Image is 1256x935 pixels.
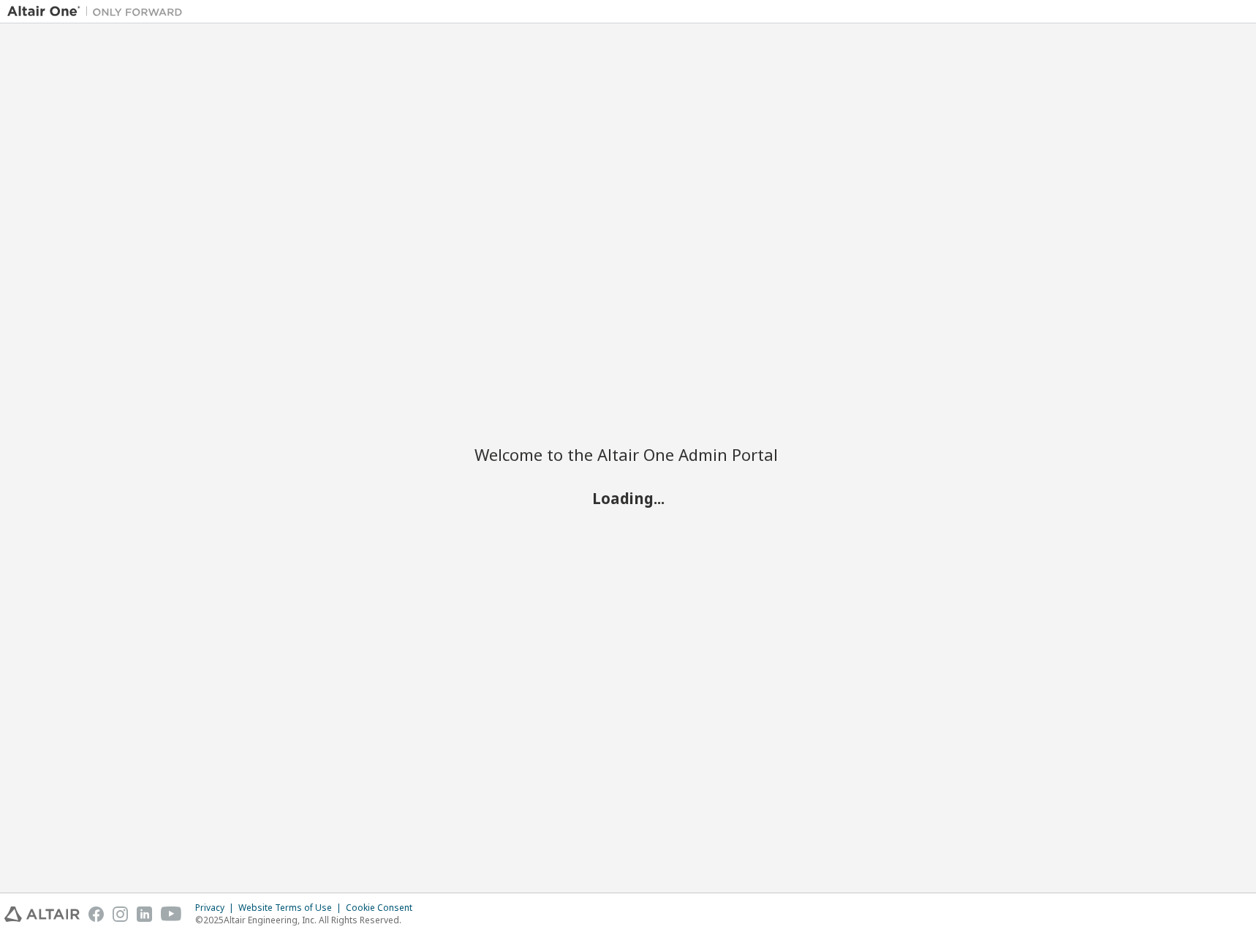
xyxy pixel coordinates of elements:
[195,902,238,914] div: Privacy
[474,444,782,465] h2: Welcome to the Altair One Admin Portal
[113,906,128,922] img: instagram.svg
[346,902,421,914] div: Cookie Consent
[4,906,80,922] img: altair_logo.svg
[195,914,421,926] p: © 2025 Altair Engineering, Inc. All Rights Reserved.
[161,906,182,922] img: youtube.svg
[88,906,104,922] img: facebook.svg
[7,4,190,19] img: Altair One
[137,906,152,922] img: linkedin.svg
[474,489,782,508] h2: Loading...
[238,902,346,914] div: Website Terms of Use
